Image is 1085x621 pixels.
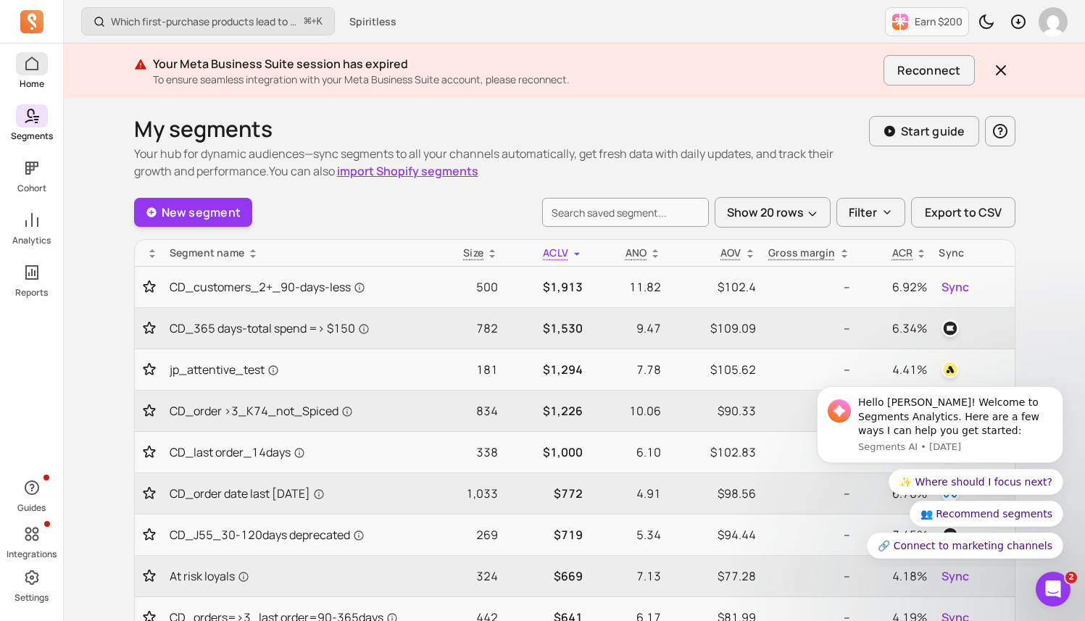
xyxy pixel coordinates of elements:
p: 181 [433,361,498,378]
p: $94.44 [673,526,755,543]
p: 782 [433,320,498,337]
p: -- [768,567,850,585]
p: Settings [14,592,49,604]
button: Filter [836,198,905,227]
a: jp_attentive_test [170,361,422,378]
span: 2 [1065,572,1077,583]
p: 5.34 [594,526,661,543]
span: Export to CSV [925,204,1002,221]
p: $1,530 [510,320,583,337]
p: 10.06 [594,402,661,420]
button: Toggle favorite [141,445,158,459]
p: $772 [510,485,583,502]
p: Integrations [7,549,57,560]
kbd: ⌘ [304,13,312,31]
div: Sync [939,246,1008,260]
span: CD_order >3_K74_not_Spiced [170,402,353,420]
p: $102.83 [673,443,755,461]
p: 4.41% [862,361,928,378]
button: Export to CSV [911,197,1015,228]
span: jp_attentive_test [170,361,279,378]
button: Sync [939,275,972,299]
p: 1,033 [433,485,498,502]
button: Spiritless [341,9,405,35]
p: 4.91 [594,485,661,502]
button: Earn $200 [885,7,969,36]
a: CD_customers_2+_90-days-less [170,278,422,296]
span: ACLV [543,246,568,259]
p: Guides [17,502,46,514]
h1: My segments [134,116,869,142]
a: New segment [134,198,253,227]
p: -- [768,361,850,378]
p: Start guide [901,122,965,140]
p: 324 [433,567,498,585]
a: CD_order >3_K74_not_Spiced [170,402,422,420]
p: -- [768,320,850,337]
p: $90.33 [673,402,755,420]
iframe: Intercom live chat [1036,572,1071,607]
p: 11.82 [594,278,661,296]
p: Analytics [12,235,51,246]
p: $77.28 [673,567,755,585]
p: 7.13 [594,567,661,585]
span: CD_customers_2+_90-days-less [170,278,365,296]
iframe: Intercom notifications message [795,373,1085,567]
p: Earn $200 [915,14,963,29]
button: Toggle favorite [141,404,158,418]
button: Start guide [869,116,979,146]
p: $109.09 [673,320,755,337]
p: $719 [510,526,583,543]
span: CD_365 days-total spend => $150 [170,320,370,337]
p: Home [20,78,44,90]
p: Reports [15,287,48,299]
button: Which first-purchase products lead to the highest revenue per customer over time?⌘+K [81,7,335,36]
kbd: K [317,16,323,28]
p: Your Meta Business Suite session has expired [153,55,878,72]
button: Toggle favorite [141,280,158,294]
p: 6.92% [862,278,928,296]
p: To ensure seamless integration with your Meta Business Suite account, please reconnect. [153,72,878,87]
p: -- [768,278,850,296]
span: Size [463,246,483,259]
button: klaviyo [939,317,962,340]
span: You can also [269,163,478,179]
span: CD_last order_14days [170,443,305,461]
p: $1,294 [510,361,583,378]
p: $102.4 [673,278,755,296]
p: $1,000 [510,443,583,461]
a: CD_365 days-total spend => $150 [170,320,422,337]
span: ANO [625,246,647,259]
p: $669 [510,567,583,585]
p: Cohort [17,183,46,194]
div: Segment name [170,246,422,260]
button: Toggle favorite [141,321,158,335]
a: import Shopify segments [337,163,478,179]
img: avatar [1039,7,1068,36]
p: $1,913 [510,278,583,296]
p: -- [768,526,850,543]
button: Toggle favorite [141,486,158,501]
button: Toggle favorite [141,362,158,377]
a: CD_order date last [DATE] [170,485,422,502]
p: -- [768,443,850,461]
p: -- [768,485,850,502]
a: CD_last order_14days [170,443,422,461]
img: klaviyo [941,320,959,337]
a: CD_J55_30-120days deprecated [170,526,422,543]
p: 6.34% [862,320,928,337]
p: AOV [720,246,741,260]
p: ACR [892,246,913,260]
span: CD_J55_30-120days deprecated [170,526,365,543]
button: attentive [939,358,962,381]
p: Segments [11,130,53,142]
